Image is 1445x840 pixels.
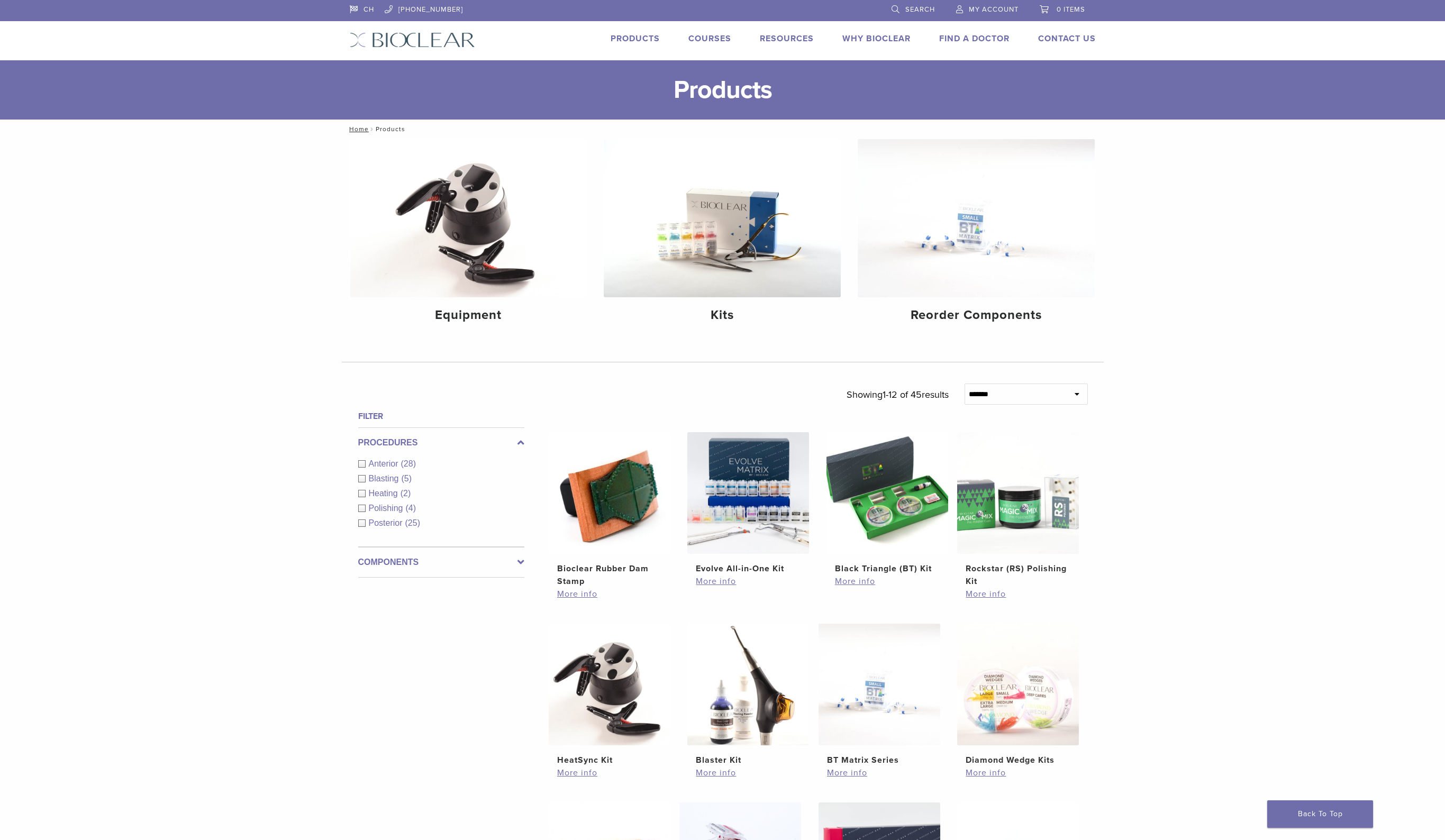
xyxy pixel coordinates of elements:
img: Bioclear Rubber Dam Stamp [549,432,670,554]
img: HeatSync Kit [549,624,670,745]
a: More info [966,588,1070,600]
a: More info [557,588,662,600]
a: Blaster KitBlaster Kit [687,624,810,766]
img: Evolve All-in-One Kit [687,432,809,554]
a: Kits [604,139,841,332]
span: (28) [401,459,416,468]
a: More info [966,766,1070,779]
img: Kits [604,139,841,297]
nav: Products [342,120,1104,139]
img: Rockstar (RS) Polishing Kit [957,432,1079,554]
a: Contact Us [1038,33,1096,44]
span: 1-12 of 45 [883,389,922,400]
h4: Reorder Components [866,306,1086,325]
a: More info [696,575,801,588]
h2: Black Triangle (BT) Kit [835,562,940,575]
h4: Filter [358,410,524,423]
img: Blaster Kit [687,624,809,745]
img: Bioclear [350,32,475,48]
h2: Rockstar (RS) Polishing Kit [966,562,1070,588]
span: (2) [401,489,411,498]
span: Blasting [369,474,402,483]
span: Posterior [369,518,405,527]
a: Diamond Wedge KitsDiamond Wedge Kits [957,624,1080,766]
span: (4) [405,504,416,513]
a: Evolve All-in-One KitEvolve All-in-One Kit [687,432,810,575]
h2: HeatSync Kit [557,754,662,766]
a: More info [835,575,940,588]
label: Components [358,556,524,569]
label: Procedures [358,436,524,449]
a: Find A Doctor [939,33,1010,44]
a: Black Triangle (BT) KitBlack Triangle (BT) Kit [826,432,949,575]
a: Bioclear Rubber Dam StampBioclear Rubber Dam Stamp [548,432,671,588]
a: HeatSync KitHeatSync Kit [548,624,671,766]
a: BT Matrix SeriesBT Matrix Series [818,624,941,766]
span: Heating [369,489,401,498]
a: Back To Top [1267,800,1373,828]
img: Equipment [350,139,587,297]
img: BT Matrix Series [819,624,940,745]
a: Reorder Components [858,139,1095,332]
a: Courses [688,33,731,44]
a: Why Bioclear [842,33,911,44]
span: Anterior [369,459,401,468]
span: Search [905,5,935,14]
a: Equipment [350,139,587,332]
h2: Evolve All-in-One Kit [696,562,801,575]
span: (25) [405,518,420,527]
a: More info [557,766,662,779]
h4: Kits [612,306,832,325]
h2: BT Matrix Series [827,754,932,766]
a: Resources [760,33,814,44]
a: Home [346,125,369,133]
span: (5) [401,474,412,483]
a: More info [827,766,932,779]
h2: Bioclear Rubber Dam Stamp [557,562,662,588]
span: 0 items [1057,5,1085,14]
h2: Blaster Kit [696,754,801,766]
span: My Account [969,5,1019,14]
span: / [369,126,376,132]
img: Black Triangle (BT) Kit [826,432,948,554]
a: More info [696,766,801,779]
span: Polishing [369,504,406,513]
img: Diamond Wedge Kits [957,624,1079,745]
a: Rockstar (RS) Polishing KitRockstar (RS) Polishing Kit [957,432,1080,588]
h4: Equipment [359,306,579,325]
a: Products [611,33,660,44]
h2: Diamond Wedge Kits [966,754,1070,766]
p: Showing results [847,384,949,406]
img: Reorder Components [858,139,1095,297]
